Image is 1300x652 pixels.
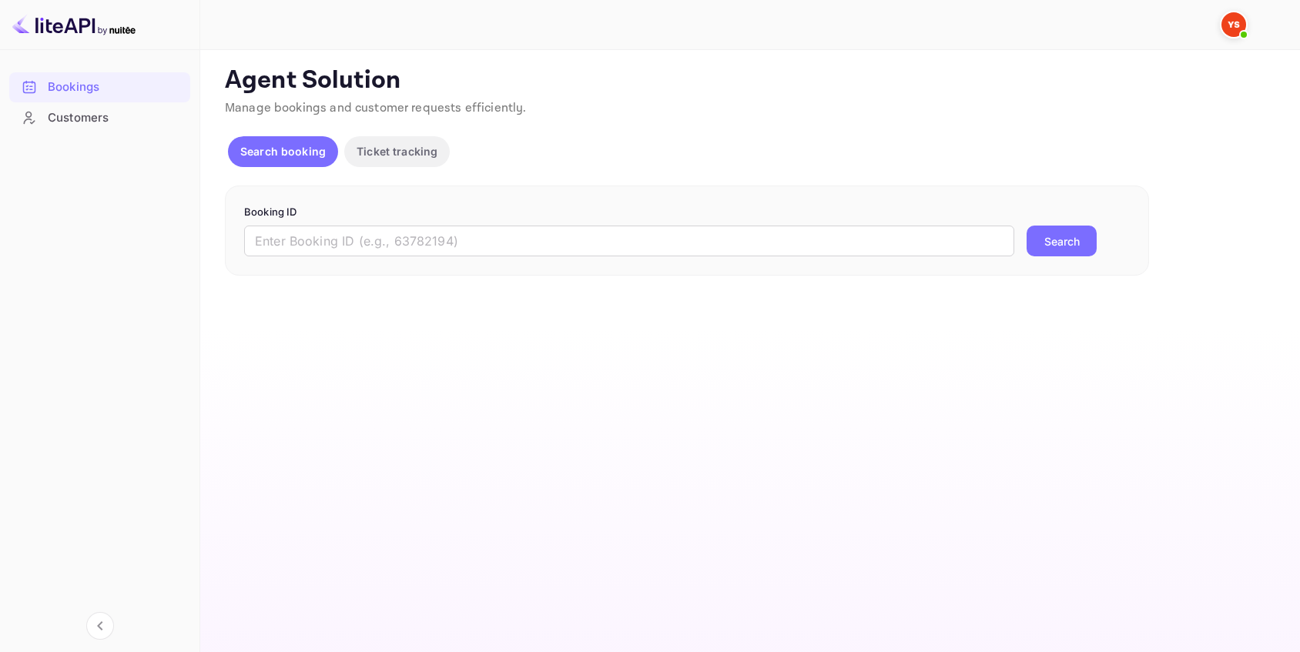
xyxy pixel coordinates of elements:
div: Customers [9,103,190,133]
div: Customers [48,109,183,127]
a: Customers [9,103,190,132]
div: Bookings [9,72,190,102]
a: Bookings [9,72,190,101]
p: Booking ID [244,205,1130,220]
button: Collapse navigation [86,612,114,640]
p: Search booking [240,143,326,159]
div: Bookings [48,79,183,96]
p: Agent Solution [225,65,1272,96]
span: Manage bookings and customer requests efficiently. [225,100,527,116]
input: Enter Booking ID (e.g., 63782194) [244,226,1014,256]
img: LiteAPI logo [12,12,136,37]
p: Ticket tracking [357,143,437,159]
button: Search [1027,226,1097,256]
img: Yandex Support [1221,12,1246,37]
